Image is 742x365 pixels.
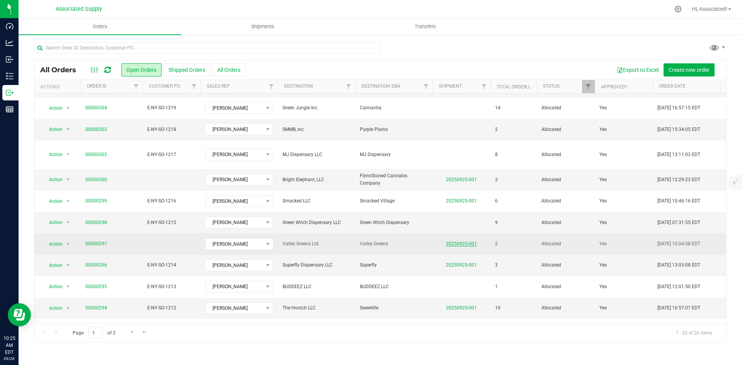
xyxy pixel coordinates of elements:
[404,23,446,30] span: Transfers
[478,80,490,93] a: Filter
[446,177,477,182] a: 20250925-001
[85,240,107,248] a: 00000297
[163,63,210,76] button: Shipped Orders
[241,23,285,30] span: Shipments
[541,304,590,312] span: Allocated
[206,149,263,160] span: [PERSON_NAME]
[147,304,196,312] span: E-NY-SO-1212
[6,89,14,97] inline-svg: Outbound
[360,219,428,226] span: Green Witch Dispensary
[599,219,607,226] span: Yes
[657,219,700,226] span: [DATE] 07:31:55 EDT
[342,80,355,93] a: Filter
[657,261,700,269] span: [DATE] 13:03:08 EDT
[541,283,590,290] span: Allocated
[85,126,107,133] a: 00000303
[283,304,351,312] span: The Hootch LLC
[495,261,498,269] span: 3
[206,303,263,314] span: [PERSON_NAME]
[19,19,181,35] a: Orders
[42,174,63,185] span: Action
[283,176,351,183] span: Bright Elephant, LLC
[63,196,73,207] span: select
[541,176,590,183] span: Allocated
[147,283,196,290] span: E-NY-SO-1213
[40,84,78,90] div: Actions
[659,83,686,89] a: Order Date
[664,63,715,76] button: Create new order
[495,151,498,158] span: 8
[63,149,73,160] span: select
[149,83,180,89] a: Customer PO
[283,197,351,205] span: Smacked LLC
[657,304,700,312] span: [DATE] 10:57:07 EDT
[42,124,63,135] span: Action
[439,83,462,89] a: Shipment
[206,174,263,185] span: [PERSON_NAME]
[63,281,73,292] span: select
[283,261,351,269] span: Superfly Dispensary LLC
[85,104,107,112] a: 00000304
[599,104,607,112] span: Yes
[541,240,590,248] span: Allocated
[543,83,560,89] a: Status
[147,151,196,158] span: E-NY-SO-1217
[283,126,351,133] span: SMMB, Inc
[599,197,607,205] span: Yes
[360,104,428,112] span: Cannavita
[360,151,428,158] span: MJ Dispensary
[147,126,196,133] span: E-NY-SO-1218
[8,303,31,326] iframe: Resource center
[206,239,263,250] span: [PERSON_NAME]
[446,305,477,311] a: 20250925-001
[446,198,477,204] a: 20250925-001
[6,56,14,63] inline-svg: Inbound
[63,260,73,271] span: select
[63,217,73,228] span: select
[42,281,63,292] span: Action
[56,6,102,12] span: Associated Supply
[657,151,700,158] span: [DATE] 13:11:03 EDT
[599,261,607,269] span: Yes
[147,261,196,269] span: E-NY-SO-1214
[121,63,162,76] button: Open Orders
[692,6,727,12] span: Hi, Associated!
[599,304,607,312] span: Yes
[6,22,14,30] inline-svg: Dashboard
[495,104,500,112] span: 14
[206,103,263,114] span: [PERSON_NAME]
[85,304,107,312] a: 00000294
[541,197,590,205] span: Allocated
[207,83,230,89] a: Sales Rep
[85,197,107,205] a: 00000299
[599,151,607,158] span: Yes
[181,19,344,35] a: Shipments
[657,197,700,205] span: [DATE] 10:46:16 EDT
[495,126,498,133] span: 2
[6,72,14,80] inline-svg: Inventory
[85,283,107,290] a: 00000295
[85,151,107,158] a: 00000302
[42,303,63,314] span: Action
[206,260,263,271] span: [PERSON_NAME]
[673,5,683,13] div: Manage settings
[360,126,428,133] span: Purple Plains
[446,241,477,246] a: 20250925-001
[85,219,107,226] a: 00000298
[360,261,428,269] span: Superfly
[657,240,700,248] span: [DATE] 10:04:08 EDT
[66,327,122,339] span: Page of 2
[6,105,14,113] inline-svg: Reports
[344,19,507,35] a: Transfers
[495,283,498,290] span: 1
[6,39,14,47] inline-svg: Analytics
[42,239,63,250] span: Action
[88,327,102,339] input: 1
[360,240,428,248] span: Valley Greens
[541,126,590,133] span: Allocated
[206,124,263,135] span: [PERSON_NAME]
[87,83,107,89] a: Order ID
[188,80,201,93] a: Filter
[42,260,63,271] span: Action
[42,196,63,207] span: Action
